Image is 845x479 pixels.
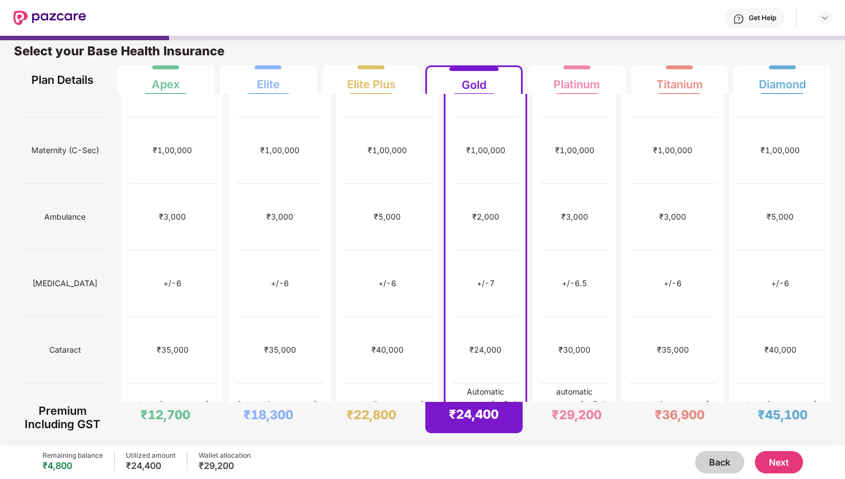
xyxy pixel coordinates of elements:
div: ₹35,000 [157,344,189,356]
div: Platinum [553,69,600,91]
div: ₹3,000 [159,211,186,223]
div: +/-7 [477,277,495,290]
div: ₹1,00,000 [555,144,594,156]
div: +/-6 [771,277,789,290]
div: Titanium [656,69,703,91]
div: Elite [257,69,280,91]
div: Plan Details [21,65,104,94]
div: Premium Including GST [21,402,104,433]
span: Cataract [49,339,81,361]
div: Automatic coverage for 3rd and 4th child in case of twins/triplets [453,386,518,447]
div: Apex [152,69,180,91]
div: ₹40,000 [764,344,796,356]
div: automatic coverage for 3rd and 4th child in case of twins/triplets [736,398,824,435]
div: Diamond [759,69,806,91]
div: ₹24,400 [126,460,176,471]
span: [MEDICAL_DATA] [32,273,97,294]
div: ₹18,300 [243,407,293,423]
span: Maternity (C-Sec) [31,140,99,161]
div: ₹45,100 [758,407,808,423]
div: ₹3,000 [561,211,588,223]
div: +/-6 [378,277,396,290]
div: ₹24,400 [449,406,499,422]
div: Remaining balance [43,451,103,460]
div: Automatic coverage for 3rd and 4th child in case of twins/triplets [236,398,323,435]
div: ₹12,700 [140,407,190,423]
div: ₹1,00,000 [260,144,299,156]
div: ₹1,00,000 [153,144,192,156]
img: New Pazcare Logo [13,11,86,25]
img: svg+xml;base64,PHN2ZyBpZD0iSGVscC0zMngzMiIgeG1sbnM9Imh0dHA6Ly93d3cudzMub3JnLzIwMDAvc3ZnIiB3aWR0aD... [733,13,744,25]
div: ₹29,200 [199,460,251,471]
div: +/-6 [163,277,181,290]
div: ₹5,000 [374,211,401,223]
div: ₹1,00,000 [760,144,800,156]
div: ₹30,000 [558,344,590,356]
div: ₹5,000 [767,211,794,223]
span: Ambulance [44,206,86,227]
div: +/-6 [271,277,289,290]
div: Utilized amount [126,451,176,460]
div: +/-6 [664,277,682,290]
div: ₹1,00,000 [466,144,505,156]
div: ₹24,000 [470,344,501,356]
div: ₹35,000 [264,344,296,356]
div: ₹1,00,000 [653,144,692,156]
div: Elite Plus [347,69,396,91]
div: ₹29,200 [552,407,602,423]
div: automatic coverage for 3rd and 4th child in case of twins/triplets [540,386,609,447]
div: ₹2,000 [472,211,499,223]
div: +/-6.5 [562,277,587,290]
div: ₹4,800 [43,460,103,471]
div: ₹22,800 [346,407,396,423]
div: Gold [462,69,486,92]
div: ₹3,000 [266,211,293,223]
div: Select your Base Health Insurance [14,43,831,65]
div: ₹35,000 [657,344,689,356]
button: Next [755,451,803,473]
div: automatic coverage for 3rd and 4th child in case of twins/triplets [344,398,431,435]
div: ₹1,00,000 [368,144,407,156]
div: Wallet allocation [199,451,251,460]
div: automatic coverage for 3rd and 4th child in case of twins/triplets [629,398,716,435]
div: Get Help [749,13,776,22]
div: ₹40,000 [372,344,403,356]
img: svg+xml;base64,PHN2ZyBpZD0iRHJvcGRvd24tMzJ4MzIiIHhtbG5zPSJodHRwOi8vd3d3LnczLm9yZy8yMDAwL3N2ZyIgd2... [820,13,829,22]
div: ₹3,000 [659,211,686,223]
div: ₹36,900 [655,407,705,423]
div: automatic coverage for 3rd and 4th child in case of twins/triplets [129,398,216,435]
button: Back [695,451,744,473]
